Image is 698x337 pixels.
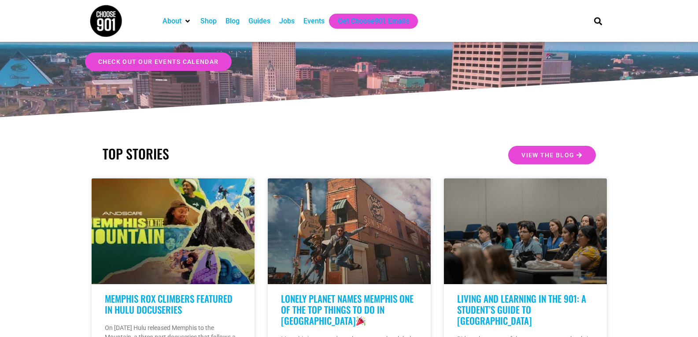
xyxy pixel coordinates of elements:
[268,178,431,284] a: Two people jumping in front of a building with a guitar, featuring The Edge.
[591,14,605,28] div: Search
[356,316,366,326] img: 🎉
[98,59,219,65] span: check out our events calendar
[105,292,233,316] a: Memphis Rox Climbers Featured in Hulu Docuseries
[162,16,181,26] a: About
[303,16,325,26] a: Events
[158,14,579,29] nav: Main nav
[279,16,295,26] a: Jobs
[521,152,574,158] span: View the Blog
[225,16,240,26] a: Blog
[444,178,607,284] a: A group of students sit attentively in a lecture hall, listening to a presentation. Some have not...
[338,16,409,26] a: Get Choose901 Emails
[457,292,586,327] a: Living and learning in the 901: A student’s guide to [GEOGRAPHIC_DATA]
[248,16,270,26] a: Guides
[508,146,595,164] a: View the Blog
[158,14,196,29] div: About
[103,146,345,162] h2: TOP STORIES
[200,16,217,26] a: Shop
[281,292,414,327] a: Lonely Planet Names Memphis One of the Top Things to Do in [GEOGRAPHIC_DATA]
[85,52,232,71] a: check out our events calendar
